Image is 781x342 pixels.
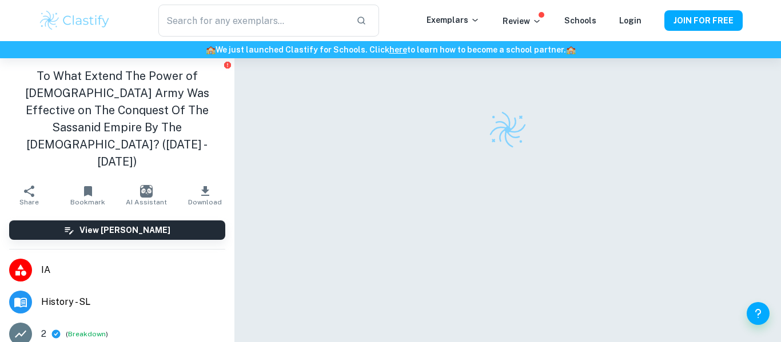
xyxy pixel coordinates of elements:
a: Schools [564,16,596,25]
button: Report issue [224,61,232,69]
p: 2 [41,327,46,341]
img: Clastify logo [488,110,528,150]
span: AI Assistant [126,198,167,206]
span: ( ) [66,329,108,340]
button: Breakdown [68,329,106,339]
span: Share [19,198,39,206]
input: Search for any exemplars... [158,5,347,37]
h6: View [PERSON_NAME] [79,224,170,236]
span: History - SL [41,295,225,309]
p: Exemplars [427,14,480,26]
span: Download [188,198,222,206]
h6: We just launched Clastify for Schools. Click to learn how to become a school partner. [2,43,779,56]
button: Help and Feedback [747,302,770,325]
button: View [PERSON_NAME] [9,220,225,240]
span: 🏫 [206,45,216,54]
span: Bookmark [70,198,105,206]
button: AI Assistant [117,179,176,211]
img: Clastify logo [38,9,111,32]
button: Bookmark [58,179,117,211]
h1: To What Extend The Power of [DEMOGRAPHIC_DATA] Army Was Effective on The Conquest Of The Sassanid... [9,67,225,170]
button: Download [176,179,234,211]
img: AI Assistant [140,185,153,198]
button: JOIN FOR FREE [664,10,743,31]
p: Review [503,15,541,27]
a: here [389,45,407,54]
a: Login [619,16,641,25]
span: IA [41,263,225,277]
span: 🏫 [566,45,576,54]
